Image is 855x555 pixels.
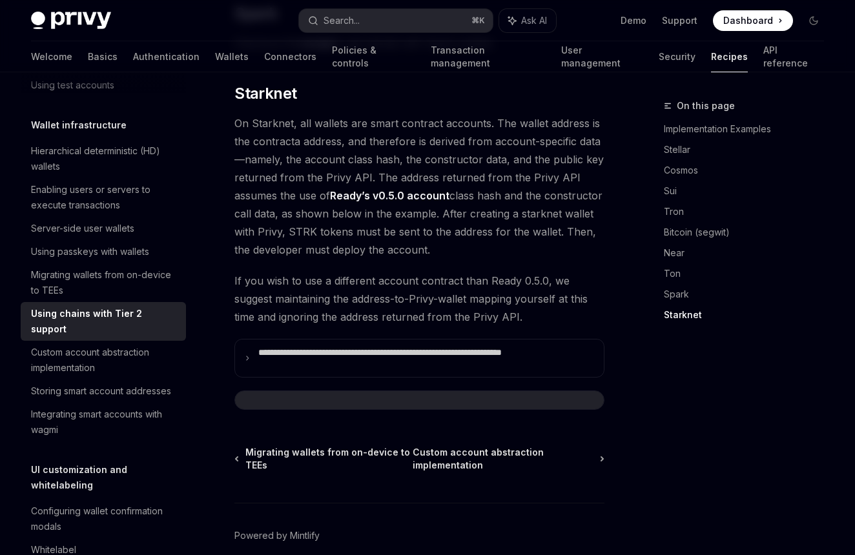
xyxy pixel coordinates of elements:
div: Server-side user wallets [31,221,134,236]
a: API reference [763,41,824,72]
a: Starknet [664,305,834,325]
a: Cosmos [664,160,834,181]
a: Authentication [133,41,200,72]
span: ⌘ K [471,15,485,26]
a: Custom account abstraction implementation [413,446,603,472]
h5: UI customization and whitelabeling [31,462,186,493]
a: Connectors [264,41,316,72]
a: Wallets [215,41,249,72]
a: Policies & controls [332,41,415,72]
div: Migrating wallets from on-device to TEEs [31,267,178,298]
a: Server-side user wallets [21,217,186,240]
a: Security [659,41,695,72]
a: Hierarchical deterministic (HD) wallets [21,139,186,178]
span: On Starknet, all wallets are smart contract accounts. The wallet address is the contracta address... [234,114,604,259]
a: Ready’s v0.5.0 account [330,189,449,203]
a: Support [662,14,697,27]
a: Migrating wallets from on-device to TEEs [21,263,186,302]
a: Using chains with Tier 2 support [21,302,186,341]
a: Stellar [664,139,834,160]
button: Search...⌘K [299,9,493,32]
div: Custom account abstraction implementation [31,345,178,376]
div: Integrating smart accounts with wagmi [31,407,178,438]
div: Using chains with Tier 2 support [31,306,178,337]
h5: Wallet infrastructure [31,117,127,133]
button: Toggle dark mode [803,10,824,31]
button: Ask AI [499,9,556,32]
div: Storing smart account addresses [31,383,171,399]
a: Demo [621,14,646,27]
img: dark logo [31,12,111,30]
a: Using passkeys with wallets [21,240,186,263]
span: Ask AI [521,14,547,27]
span: If you wish to use a different account contract than Ready 0.5.0, we suggest maintaining the addr... [234,272,604,326]
a: Near [664,243,834,263]
a: Custom account abstraction implementation [21,341,186,379]
div: Using passkeys with wallets [31,244,149,259]
a: Spark [664,284,834,305]
div: Configuring wallet confirmation modals [31,503,178,534]
span: Migrating wallets from on-device to TEEs [245,446,413,472]
a: Sui [664,181,834,201]
a: Migrating wallets from on-device to TEEs [236,446,413,472]
span: Custom account abstraction implementation [413,446,593,472]
a: Implementation Examples [664,119,834,139]
a: Tron [664,201,834,222]
div: Search... [324,13,360,28]
a: User management [561,41,643,72]
span: Starknet [234,83,296,104]
a: Enabling users or servers to execute transactions [21,178,186,217]
a: Ton [664,263,834,284]
a: Integrating smart accounts with wagmi [21,403,186,441]
a: Storing smart account addresses [21,379,186,403]
a: Dashboard [713,10,793,31]
a: Welcome [31,41,72,72]
a: Transaction management [431,41,546,72]
div: Enabling users or servers to execute transactions [31,182,178,213]
a: Recipes [711,41,748,72]
a: Bitcoin (segwit) [664,222,834,243]
span: Dashboard [723,14,773,27]
span: On this page [677,98,735,114]
div: Hierarchical deterministic (HD) wallets [31,143,178,174]
a: Powered by Mintlify [234,529,320,542]
a: Configuring wallet confirmation modals [21,499,186,538]
a: Basics [88,41,118,72]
